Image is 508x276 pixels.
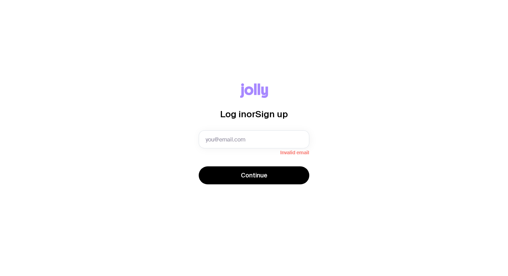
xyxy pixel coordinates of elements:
[255,109,288,119] span: Sign up
[220,109,246,119] span: Log in
[246,109,255,119] span: or
[199,130,309,148] input: you@email.com
[199,148,309,155] span: Invalid email
[241,171,267,180] span: Continue
[199,166,309,184] button: Continue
